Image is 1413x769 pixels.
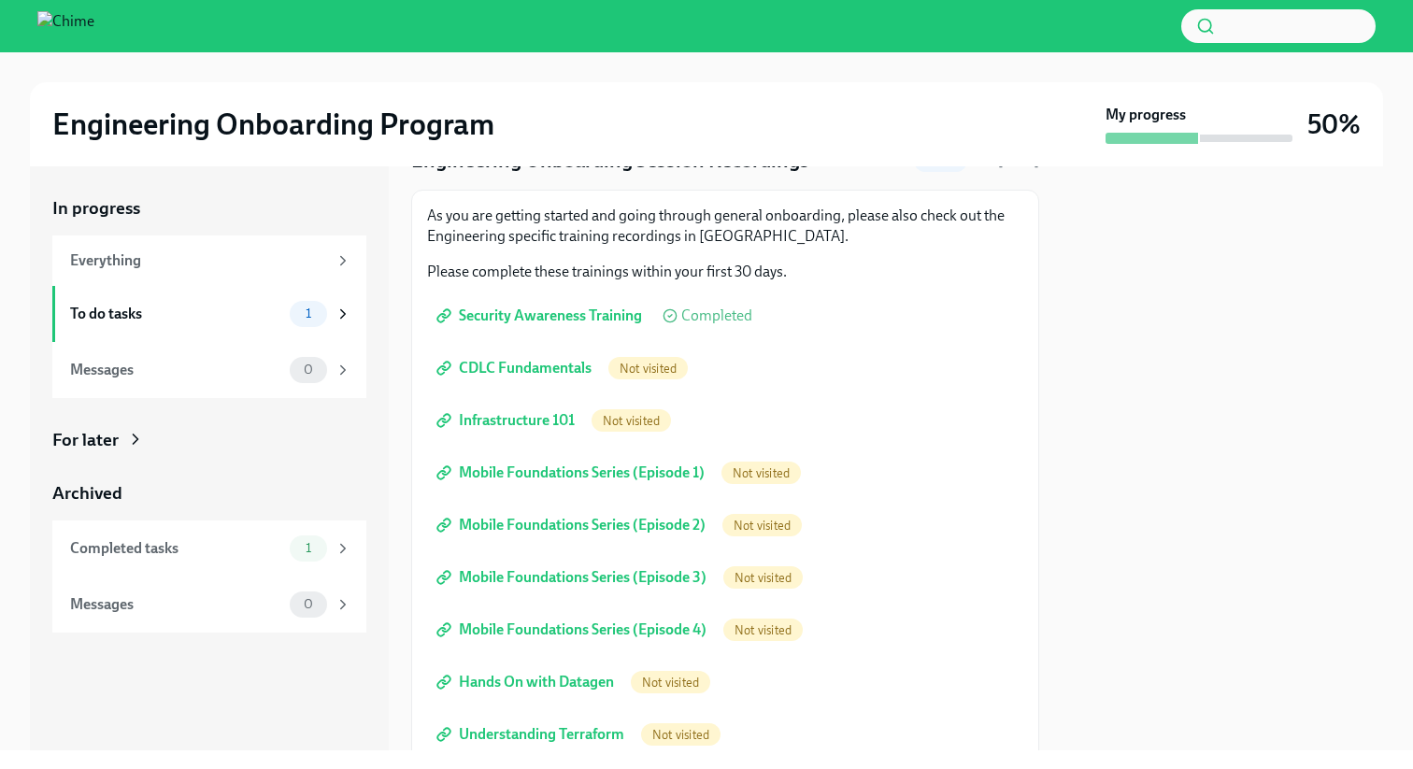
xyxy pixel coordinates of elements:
div: Everything [70,250,327,271]
span: Not visited [722,519,802,533]
img: Chime [37,11,94,41]
span: Not visited [641,728,721,742]
span: Infrastructure 101 [440,411,575,430]
span: Not visited [631,676,710,690]
span: Not visited [723,623,803,637]
div: Messages [70,360,282,380]
a: To do tasks1 [52,286,366,342]
span: Not visited [723,571,803,585]
a: Mobile Foundations Series (Episode 1) [427,454,718,491]
span: Not visited [608,362,688,376]
a: Completed tasks1 [52,520,366,577]
span: Security Awareness Training [440,306,642,325]
p: Please complete these trainings within your first 30 days. [427,262,1023,282]
span: 0 [293,363,324,377]
span: Mobile Foundations Series (Episode 4) [440,620,706,639]
span: Completed [681,308,752,323]
div: Messages [70,594,282,615]
a: CDLC Fundamentals [427,349,605,387]
a: Messages0 [52,342,366,398]
a: Infrastructure 101 [427,402,588,439]
span: 1 [294,306,322,320]
span: Not visited [592,414,671,428]
p: As you are getting started and going through general onboarding, please also check out the Engine... [427,206,1023,247]
h3: 50% [1307,107,1361,141]
a: Mobile Foundations Series (Episode 2) [427,506,719,544]
a: Messages0 [52,577,366,633]
span: CDLC Fundamentals [440,359,592,377]
a: Everything [52,235,366,286]
a: Mobile Foundations Series (Episode 3) [427,559,720,596]
div: To do tasks [70,304,282,324]
a: In progress [52,196,366,221]
span: 0 [293,597,324,611]
span: Mobile Foundations Series (Episode 2) [440,516,706,534]
span: Not visited [721,466,801,480]
strong: My progress [1106,105,1186,125]
a: Hands On with Datagen [427,663,627,701]
a: For later [52,428,366,452]
a: Understanding Terraform [427,716,637,753]
div: For later [52,428,119,452]
span: 1 [294,541,322,555]
a: Archived [52,481,366,506]
strong: [DATE] [998,153,1039,169]
a: Security Awareness Training [427,297,655,335]
div: Completed tasks [70,538,282,559]
span: Hands On with Datagen [440,673,614,691]
span: Mobile Foundations Series (Episode 3) [440,568,706,587]
h2: Engineering Onboarding Program [52,106,494,143]
span: Understanding Terraform [440,725,624,744]
a: Mobile Foundations Series (Episode 4) [427,611,720,648]
span: Due [975,153,1039,169]
span: Mobile Foundations Series (Episode 1) [440,463,705,482]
